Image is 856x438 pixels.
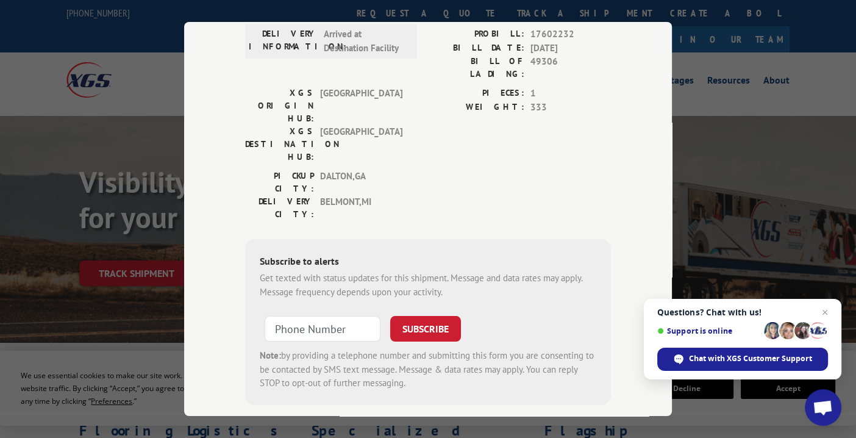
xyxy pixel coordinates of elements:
label: WEIGHT: [428,100,524,114]
div: Open chat [805,389,841,426]
span: 333 [530,100,611,114]
span: 49306 [530,55,611,81]
strong: Note: [260,350,281,361]
div: Get texted with status updates for this shipment. Message and data rates may apply. Message frequ... [260,271,596,299]
label: DELIVERY CITY: [245,195,314,221]
div: Subscribe to alerts [260,254,596,271]
label: PIECES: [428,87,524,101]
span: [GEOGRAPHIC_DATA] [320,87,402,125]
input: Phone Number [265,316,380,342]
label: DELIVERY INFORMATION: [249,27,318,55]
span: Questions? Chat with us! [657,307,828,317]
label: XGS DESTINATION HUB: [245,125,314,163]
label: PICKUP CITY: [245,170,314,195]
span: Arrived at Destination Facility [324,27,406,55]
label: BILL DATE: [428,41,524,55]
span: Support is online [657,326,760,336]
div: Chat with XGS Customer Support [657,348,828,371]
label: XGS ORIGIN HUB: [245,87,314,125]
span: 1 [530,87,611,101]
div: by providing a telephone number and submitting this form you are consenting to be contacted by SM... [260,349,596,390]
span: DALTON , GA [320,170,402,195]
label: BILL OF LADING: [428,55,524,81]
button: SUBSCRIBE [390,316,461,342]
span: [DATE] [530,41,611,55]
span: Chat with XGS Customer Support [689,353,812,364]
span: 17602232 [530,27,611,41]
span: [GEOGRAPHIC_DATA] [320,125,402,163]
span: Close chat [818,305,832,320]
label: PROBILL: [428,27,524,41]
span: BELMONT , MI [320,195,402,221]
